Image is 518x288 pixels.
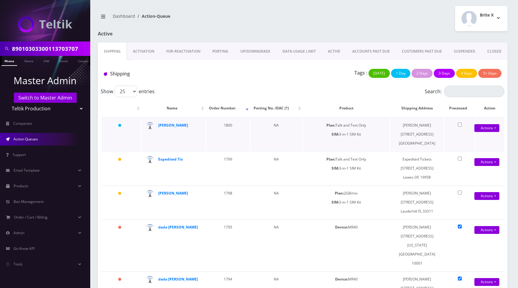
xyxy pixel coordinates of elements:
[474,278,499,286] a: Actions
[206,100,250,117] th: Order Number: activate to sort column ascending
[13,121,32,126] span: Companies
[158,123,188,128] a: [PERSON_NAME]
[158,277,198,282] a: dada [PERSON_NAME]
[251,185,302,219] td: NA
[206,185,250,219] td: 1798
[390,185,444,219] td: [PERSON_NAME] [STREET_ADDRESS] Lauderhill FL 33311
[331,200,339,205] b: SIM:
[390,100,444,117] th: Shipping Address
[391,69,410,78] button: 1 Day
[98,31,228,37] h1: Active
[206,118,250,151] td: 1800
[390,152,444,185] td: Expedited Tickets [STREET_ADDRESS] Lewes DE 19958
[21,56,36,65] a: Name
[474,226,499,234] a: Actions
[455,6,507,31] button: Brite X
[335,191,344,196] b: Plan:
[434,69,455,78] button: 3 Days
[303,100,390,117] th: Product
[474,124,499,132] a: Actions
[14,246,35,251] span: Go Know API
[14,93,77,103] a: Switch to Master Admin
[12,43,89,54] input: Search in Company
[13,152,26,157] span: Support
[104,71,230,77] h1: Shipping
[303,219,390,271] td: MR40
[335,277,348,282] b: Device:
[104,72,107,76] img: Shipping
[160,43,206,60] a: FOR-REActivation
[56,56,71,65] a: Email
[444,86,504,97] input: Search:
[448,43,481,60] a: SUSPENDED
[251,152,302,185] td: NA
[41,56,52,65] a: SIM
[14,215,48,220] span: Order / Cart / Billing
[331,132,339,137] b: SIM:
[331,166,339,171] b: SIM:
[206,43,234,60] a: PORTING
[98,43,127,60] a: Shipping
[135,13,170,19] li: Action-Queue
[14,183,28,188] span: Products
[14,262,23,267] span: Tools
[335,225,348,230] b: Device:
[276,43,322,60] a: DATA USAGE LIMIT
[14,230,24,235] span: Admin
[368,69,390,78] button: [DATE]
[444,100,475,117] th: Processed: activate to sort column ascending
[113,13,135,19] a: Dashboard
[474,158,499,166] a: Actions
[478,69,501,78] button: 5+ Days
[101,86,155,97] label: Show entries
[481,43,507,60] a: CLOSED
[396,43,448,60] a: CUSTOMERS PAST DUE
[234,43,276,60] a: UP/DOWNGRADE
[158,191,188,196] a: [PERSON_NAME]
[115,86,137,97] select: Showentries
[14,136,38,142] span: Action Queues
[474,192,499,200] a: Actions
[127,43,160,60] a: Activation
[14,199,44,204] span: Ban Management
[480,13,494,18] h2: Brite X
[456,69,477,78] button: 4 Days
[2,56,17,66] a: Phone
[326,157,335,162] b: Plan:
[158,225,198,230] a: dada [PERSON_NAME]
[251,100,302,117] th: Porting No. /DAC (?): activate to sort column ascending
[206,219,250,271] td: 1795
[346,43,396,60] a: ACCOUNTS PAST DUE
[303,185,390,219] td: 2GB/mo 3-in-1 SIM Kit
[425,86,504,97] label: Search:
[251,118,302,151] td: NA
[390,118,444,151] td: [PERSON_NAME] [STREET_ADDRESS] [GEOGRAPHIC_DATA]
[206,152,250,185] td: 1799
[98,10,298,27] nav: breadcrumb
[476,100,504,117] th: Action
[14,168,40,173] span: Email Template
[303,118,390,151] td: Talk and Text Only 3-in-1 SIM Kit
[326,123,335,128] b: Plan:
[158,157,183,162] a: Expedited Tix
[142,100,205,117] th: Name: activate to sort column ascending
[251,219,302,271] td: NA
[75,56,95,65] a: Company
[354,69,367,76] p: Tags :
[101,100,141,117] th: : activate to sort column ascending
[390,219,444,271] td: [PERSON_NAME] [STREET_ADDRESS] [US_STATE][GEOGRAPHIC_DATA] 10001
[18,16,72,32] img: Teltik Production
[322,43,346,60] a: ACTIVE
[412,69,433,78] button: 2 Days
[303,152,390,185] td: Talk and Text Only 3-in-1 SIM Kit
